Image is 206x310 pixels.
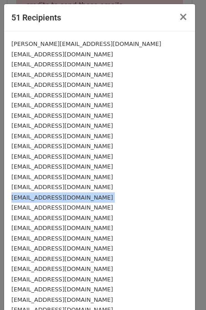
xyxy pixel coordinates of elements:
[11,184,113,190] small: [EMAIL_ADDRESS][DOMAIN_NAME]
[160,266,206,310] iframe: Chat Widget
[11,153,113,160] small: [EMAIL_ADDRESS][DOMAIN_NAME]
[11,194,113,201] small: [EMAIL_ADDRESS][DOMAIN_NAME]
[179,10,188,23] span: ×
[11,61,113,68] small: [EMAIL_ADDRESS][DOMAIN_NAME]
[11,51,113,58] small: [EMAIL_ADDRESS][DOMAIN_NAME]
[11,245,113,252] small: [EMAIL_ADDRESS][DOMAIN_NAME]
[11,174,113,180] small: [EMAIL_ADDRESS][DOMAIN_NAME]
[11,225,113,231] small: [EMAIL_ADDRESS][DOMAIN_NAME]
[11,133,113,140] small: [EMAIL_ADDRESS][DOMAIN_NAME]
[11,163,113,170] small: [EMAIL_ADDRESS][DOMAIN_NAME]
[11,102,113,109] small: [EMAIL_ADDRESS][DOMAIN_NAME]
[11,143,113,150] small: [EMAIL_ADDRESS][DOMAIN_NAME]
[11,11,61,24] h5: 51 Recipients
[11,235,113,242] small: [EMAIL_ADDRESS][DOMAIN_NAME]
[11,40,161,47] small: [PERSON_NAME][EMAIL_ADDRESS][DOMAIN_NAME]
[11,296,113,303] small: [EMAIL_ADDRESS][DOMAIN_NAME]
[171,4,195,30] button: Close
[11,92,113,99] small: [EMAIL_ADDRESS][DOMAIN_NAME]
[11,204,113,211] small: [EMAIL_ADDRESS][DOMAIN_NAME]
[11,286,113,293] small: [EMAIL_ADDRESS][DOMAIN_NAME]
[11,215,113,221] small: [EMAIL_ADDRESS][DOMAIN_NAME]
[11,122,113,129] small: [EMAIL_ADDRESS][DOMAIN_NAME]
[11,276,113,283] small: [EMAIL_ADDRESS][DOMAIN_NAME]
[11,81,113,88] small: [EMAIL_ADDRESS][DOMAIN_NAME]
[11,112,113,119] small: [EMAIL_ADDRESS][DOMAIN_NAME]
[11,265,113,272] small: [EMAIL_ADDRESS][DOMAIN_NAME]
[11,255,113,262] small: [EMAIL_ADDRESS][DOMAIN_NAME]
[11,71,113,78] small: [EMAIL_ADDRESS][DOMAIN_NAME]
